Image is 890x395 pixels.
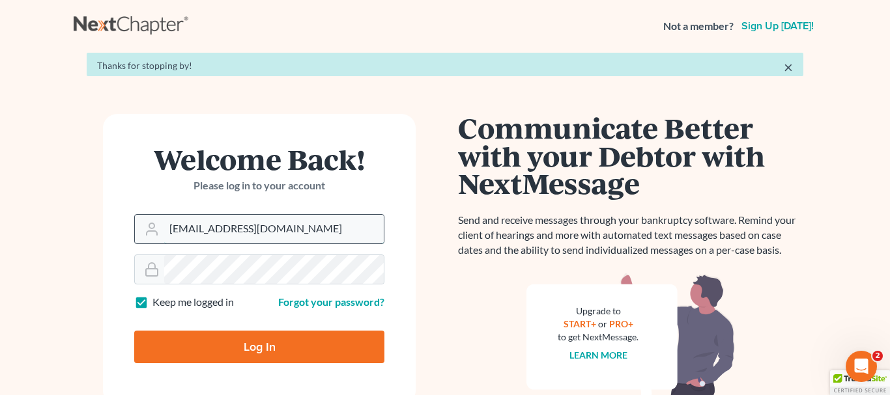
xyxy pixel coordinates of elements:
[739,21,816,31] a: Sign up [DATE]!
[558,305,639,318] div: Upgrade to
[830,370,890,395] div: TrustedSite Certified
[784,59,793,75] a: ×
[97,59,793,72] div: Thanks for stopping by!
[458,213,803,258] p: Send and receive messages through your bankruptcy software. Remind your client of hearings and mo...
[134,331,384,363] input: Log In
[152,295,234,310] label: Keep me logged in
[564,318,596,329] a: START+
[134,145,384,173] h1: Welcome Back!
[609,318,633,329] a: PRO+
[558,331,639,344] div: to get NextMessage.
[846,351,877,382] iframe: Intercom live chat
[458,114,803,197] h1: Communicate Better with your Debtor with NextMessage
[663,19,734,34] strong: Not a member?
[569,349,627,361] a: Learn more
[164,215,384,243] input: Email Address
[872,351,883,361] span: 2
[134,178,384,193] p: Please log in to your account
[598,318,607,329] span: or
[278,295,384,308] a: Forgot your password?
